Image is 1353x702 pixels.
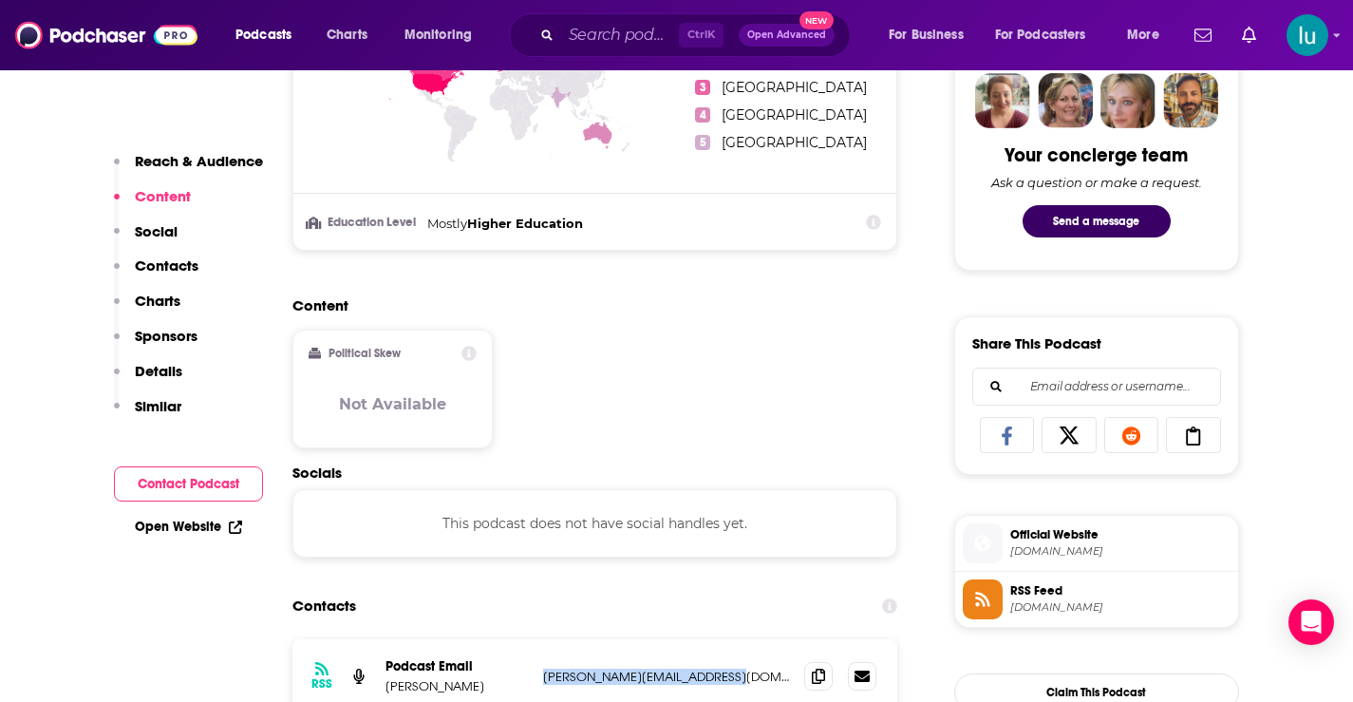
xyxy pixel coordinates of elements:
[327,22,367,48] span: Charts
[747,30,826,40] span: Open Advanced
[135,222,178,240] p: Social
[972,368,1221,406] div: Search followers
[114,362,182,397] button: Details
[1166,417,1221,453] a: Copy Link
[1234,19,1264,51] a: Show notifications dropdown
[114,187,191,222] button: Content
[1010,600,1231,615] span: anchor.fm
[135,292,180,310] p: Charts
[114,152,263,187] button: Reach & Audience
[135,519,242,535] a: Open Website
[114,222,178,257] button: Social
[135,327,197,345] p: Sponsors
[722,134,867,151] span: [GEOGRAPHIC_DATA]
[695,135,710,150] span: 5
[1005,143,1188,167] div: Your concierge team
[679,23,723,47] span: Ctrl K
[983,20,1114,50] button: open menu
[1287,14,1328,56] button: Show profile menu
[875,20,987,50] button: open menu
[135,397,181,415] p: Similar
[1038,73,1093,128] img: Barbara Profile
[1023,205,1171,237] button: Send a message
[135,362,182,380] p: Details
[1010,544,1231,559] span: serenadepublishing.com
[722,106,867,123] span: [GEOGRAPHIC_DATA]
[1187,19,1219,51] a: Show notifications dropdown
[1127,22,1159,48] span: More
[543,669,790,685] p: [PERSON_NAME][EMAIL_ADDRESS][DOMAIN_NAME]
[1100,73,1156,128] img: Jules Profile
[292,464,898,482] h2: Socials
[1042,417,1097,453] a: Share on X/Twitter
[1010,582,1231,599] span: RSS Feed
[695,80,710,95] span: 3
[329,347,401,360] h2: Political Skew
[114,466,263,502] button: Contact Podcast
[739,24,835,47] button: Open AdvancedNew
[292,489,898,558] div: This podcast does not have social handles yet.
[722,79,867,96] span: [GEOGRAPHIC_DATA]
[991,175,1202,190] div: Ask a question or make a request.
[695,107,710,123] span: 4
[114,292,180,327] button: Charts
[135,187,191,205] p: Content
[1287,14,1328,56] span: Logged in as lusodano
[15,17,197,53] img: Podchaser - Follow, Share and Rate Podcasts
[1288,599,1334,645] div: Open Intercom Messenger
[404,22,472,48] span: Monitoring
[235,22,291,48] span: Podcasts
[339,395,446,413] h3: Not Available
[135,256,198,275] p: Contacts
[988,369,1205,405] input: Email address or username...
[799,11,834,29] span: New
[385,658,528,674] p: Podcast Email
[314,20,379,50] a: Charts
[889,22,964,48] span: For Business
[1163,73,1218,128] img: Jon Profile
[963,579,1231,619] a: RSS Feed[DOMAIN_NAME]
[1287,14,1328,56] img: User Profile
[114,256,198,292] button: Contacts
[561,20,679,50] input: Search podcasts, credits, & more...
[135,152,263,170] p: Reach & Audience
[385,678,528,694] p: [PERSON_NAME]
[391,20,497,50] button: open menu
[995,22,1086,48] span: For Podcasters
[427,216,467,231] span: Mostly
[292,296,883,314] h2: Content
[467,216,583,231] span: Higher Education
[963,523,1231,563] a: Official Website[DOMAIN_NAME]
[1104,417,1159,453] a: Share on Reddit
[972,334,1101,352] h3: Share This Podcast
[114,327,197,362] button: Sponsors
[1114,20,1183,50] button: open menu
[292,588,356,624] h2: Contacts
[1010,526,1231,543] span: Official Website
[980,417,1035,453] a: Share on Facebook
[527,13,869,57] div: Search podcasts, credits, & more...
[975,73,1030,128] img: Sydney Profile
[222,20,316,50] button: open menu
[309,217,420,229] h3: Education Level
[311,676,332,692] h3: RSS
[114,397,181,432] button: Similar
